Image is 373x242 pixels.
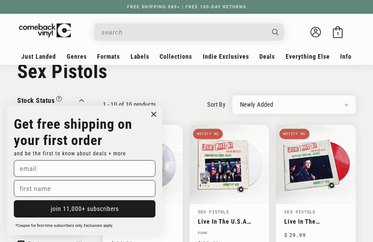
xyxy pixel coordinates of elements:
[102,25,265,39] input: When autocomplete results are available use up and down arrows to review and enter to select
[14,160,155,177] input: email
[67,53,87,60] span: Genres
[198,218,261,225] a: Live In The U.S.A (Longhorns Ballroom, [GEOGRAPHIC_DATA]) [DATE]
[14,116,132,148] strong: Get free shipping on your first order
[120,4,253,9] a: FREE SHIPPING $89+ | FREE 100-DAY RETURNS
[284,218,347,225] a: Live In The [GEOGRAPHIC_DATA] 1978, [GEOGRAPHIC_DATA]
[131,53,149,60] span: Labels
[97,53,120,60] span: Formats
[17,96,55,105] span: Stock Status
[14,150,126,157] span: and be the first to know about deals + more
[203,53,249,60] span: Indie Exclusives
[14,200,155,217] button: join 11,000+ subscribers
[286,53,330,60] span: Everything Else
[198,209,229,214] a: Sex Pistols
[340,53,352,60] span: Info
[94,23,284,41] div: Search
[16,223,113,228] span: *Coupon for first-time subscribers only. Exclusions apply.
[259,53,275,60] span: Deals
[21,53,56,60] span: Just Landed
[14,180,155,197] input: first name
[17,95,62,107] button: Filter by Stock Status
[17,60,356,83] h1: Sex Pistols
[111,218,174,225] a: Never Mind The Bollocks Here's The Sex Pistols
[149,109,159,119] button: Close dialog
[266,23,285,41] button: Search
[160,53,192,60] span: Collections
[207,100,226,109] label: sort by
[337,31,339,36] span: 1
[284,209,315,214] a: Sex Pistols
